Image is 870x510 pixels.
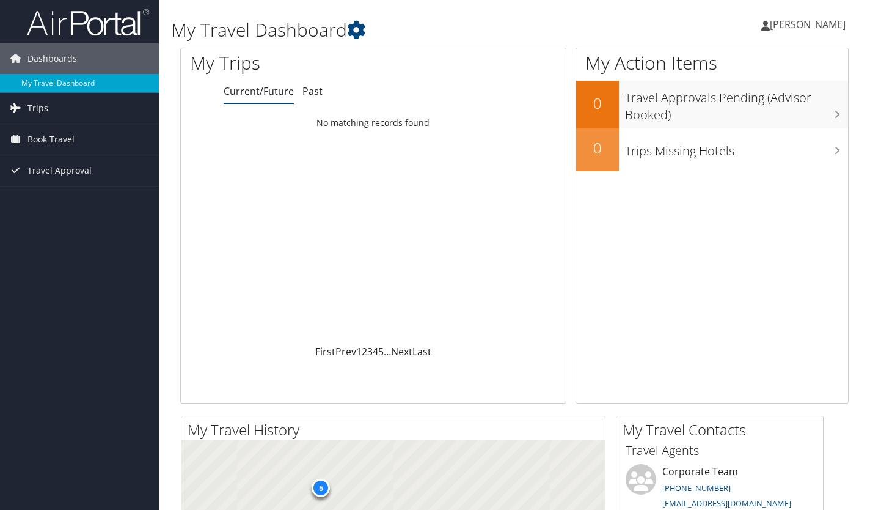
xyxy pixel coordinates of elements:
h3: Trips Missing Hotels [625,136,848,160]
a: 3 [367,345,373,358]
img: airportal-logo.png [27,8,149,37]
a: Next [391,345,412,358]
a: [PHONE_NUMBER] [662,482,731,493]
a: Current/Future [224,84,294,98]
a: Prev [335,345,356,358]
a: [PERSON_NAME] [761,6,858,43]
h2: 0 [576,138,619,158]
a: First [315,345,335,358]
a: Past [302,84,323,98]
a: 2 [362,345,367,358]
h3: Travel Agents [626,442,814,459]
span: Trips [27,93,48,124]
h1: My Action Items [576,50,848,76]
a: [EMAIL_ADDRESS][DOMAIN_NAME] [662,498,791,509]
a: 5 [378,345,384,358]
div: 5 [312,478,330,497]
span: Dashboards [27,43,77,74]
td: No matching records found [181,112,566,134]
span: [PERSON_NAME] [770,18,846,31]
span: … [384,345,391,358]
h1: My Travel Dashboard [171,17,629,43]
a: 0Trips Missing Hotels [576,128,848,171]
h1: My Trips [190,50,396,76]
a: 0Travel Approvals Pending (Advisor Booked) [576,81,848,128]
h2: 0 [576,93,619,114]
span: Book Travel [27,124,75,155]
span: Travel Approval [27,155,92,186]
h2: My Travel History [188,419,605,440]
a: Last [412,345,431,358]
h2: My Travel Contacts [623,419,823,440]
h3: Travel Approvals Pending (Advisor Booked) [625,83,848,124]
a: 1 [356,345,362,358]
a: 4 [373,345,378,358]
